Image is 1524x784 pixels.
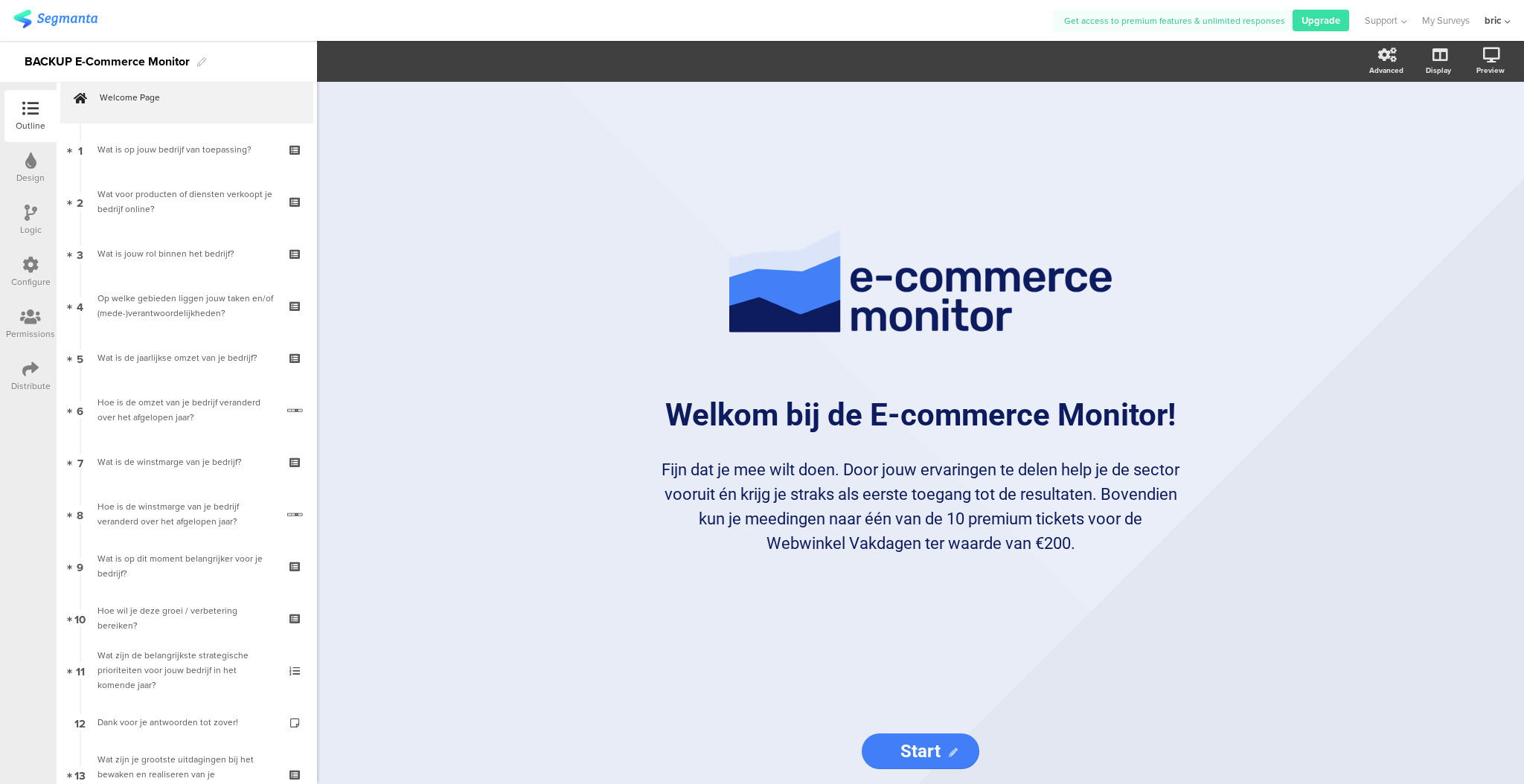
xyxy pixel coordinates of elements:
span: 9 [77,558,83,574]
div: Design [16,171,45,184]
div: Wat is op dit moment belangrijker voor je bedrijf? [97,551,275,581]
a: Welcome Page [60,71,313,123]
span: 1 [78,141,83,158]
a: 6 Hoe is de omzet van je bedrijf veranderd over het afgelopen jaar? [60,384,313,436]
div: Advanced [1369,65,1403,76]
a: 4 Op welke gebieden liggen jouw taken en/of (mede-)verantwoordelijkheden? [60,280,313,332]
span: 7 [77,454,83,470]
div: Configure [11,275,51,289]
span: 13 [74,766,86,783]
div: Hoe wil je deze groei / verbetering bereiken? [97,603,275,633]
div: Wat is op jouw bedrijf van toepassing? [97,142,275,157]
div: Hoe is de omzet van je bedrijf veranderd over het afgelopen jaar? [97,395,276,425]
div: Wat voor producten of diensten verkoopt je bedrijf online? [97,187,275,216]
div: Dank voor je antwoorden tot zover! [97,715,275,730]
div: Wat zijn de belangrijkste strategische prioriteiten voor jouw bedrijf in het komende jaar? [97,648,275,693]
div: BACKUP E-Commerce Monitor [25,50,190,74]
div: Wat is de jaarlijkse omzet van je bedrijf? [97,350,275,365]
a: 5 Wat is de jaarlijkse omzet van je bedrijf? [60,332,313,384]
span: 8 [77,506,83,522]
a: 9 Wat is op dit moment belangrijker voor je bedrijf? [60,540,313,592]
span: 3 [77,245,83,262]
p: Fijn dat je mee wilt doen. Door jouw ervaringen te delen help je de sector vooruit én krijg je st... [660,457,1181,556]
p: Welkom bij de E-commerce Monitor! [645,396,1196,433]
a: 8 Hoe is de winstmarge van je bedrijf veranderd over het afgelopen jaar? [60,488,313,540]
span: Get access to premium features & unlimited responses [1064,14,1285,28]
div: Outline [16,119,45,132]
div: Permissions [6,327,55,341]
a: 7 Wat is de winstmarge van je bedrijf? [60,436,313,488]
a: 11 Wat zijn de belangrijkste strategische prioriteiten voor jouw bedrijf in het komende jaar? [60,644,313,696]
span: Upgrade [1302,13,1340,28]
a: 10 Hoe wil je deze groei / verbetering bereiken? [60,592,313,644]
span: Support [1365,13,1397,28]
div: Wat is jouw rol binnen het bedrijf? [97,246,275,261]
span: 10 [74,610,86,626]
div: Hoe is de winstmarge van je bedrijf veranderd over het afgelopen jaar? [97,499,276,529]
span: 11 [76,662,85,678]
a: 2 Wat voor producten of diensten verkoopt je bedrijf online? [60,176,313,228]
span: 5 [77,350,83,366]
span: 4 [77,298,83,314]
span: 2 [77,193,83,210]
a: 3 Wat is jouw rol binnen het bedrijf? [60,228,313,280]
div: Preview [1476,65,1505,76]
div: Distribute [11,379,51,393]
span: 12 [74,714,86,730]
div: Wat is de winstmarge van je bedrijf? [97,454,275,469]
div: bric [1485,13,1501,28]
span: 6 [77,402,83,418]
input: Start [862,733,979,769]
div: Logic [20,223,42,237]
span: Welcome Page [100,90,290,105]
div: Op welke gebieden liggen jouw taken en/of (mede-)verantwoordelijkheden? [97,291,275,321]
a: 1 Wat is op jouw bedrijf van toepassing? [60,123,313,176]
a: 12 Dank voor je antwoorden tot zover! [60,696,313,748]
div: Display [1426,65,1451,76]
img: segmanta logo [13,10,97,28]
